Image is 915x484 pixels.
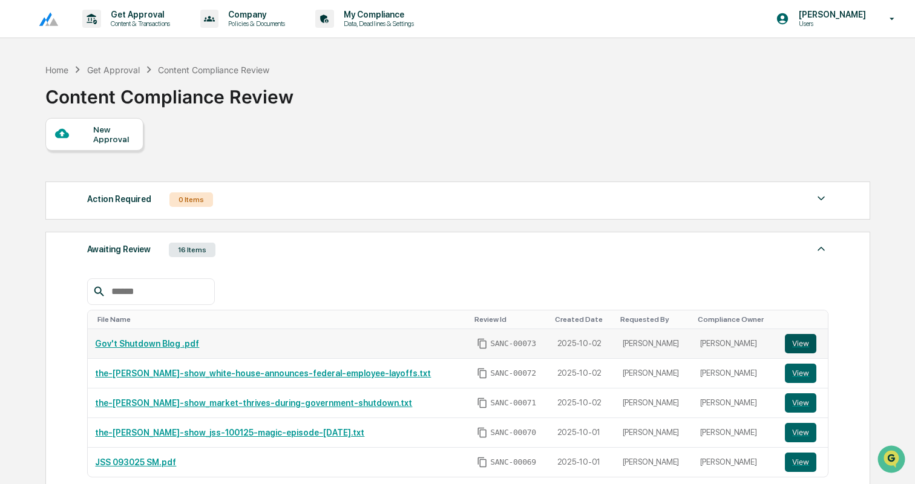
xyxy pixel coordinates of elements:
[101,10,176,19] p: Get Approval
[785,393,821,413] a: View
[490,457,536,467] span: SANC-00069
[477,427,488,438] span: Copy Id
[785,423,821,442] a: View
[169,192,213,207] div: 0 Items
[474,315,545,324] div: Toggle SortBy
[7,171,81,192] a: 🔎Data Lookup
[785,334,821,353] a: View
[100,152,150,165] span: Attestations
[218,19,291,28] p: Policies & Documents
[29,11,58,27] img: logo
[477,338,488,349] span: Copy Id
[787,315,823,324] div: Toggle SortBy
[95,368,431,378] a: the-[PERSON_NAME]-show_white-house-announces-federal-employee-layoffs.txt
[45,76,294,108] div: Content Compliance Review
[698,315,773,324] div: Toggle SortBy
[93,125,134,144] div: New Approval
[785,453,816,472] button: View
[477,457,488,468] span: Copy Id
[550,418,615,448] td: 2025-10-01
[83,148,155,169] a: 🗄️Attestations
[95,339,199,348] a: Gov't Shutdown Blog .pdf
[789,19,872,28] p: Users
[876,444,909,477] iframe: Open customer support
[615,329,693,359] td: [PERSON_NAME]
[7,148,83,169] a: 🖐️Preclearance
[41,93,198,105] div: Start new chat
[24,152,78,165] span: Preclearance
[785,393,816,413] button: View
[490,428,536,437] span: SANC-00070
[95,428,364,437] a: the-[PERSON_NAME]-show_jss-100125-magic-episode-[DATE].txt
[785,364,816,383] button: View
[490,398,536,408] span: SANC-00071
[101,19,176,28] p: Content & Transactions
[550,448,615,477] td: 2025-10-01
[615,448,693,477] td: [PERSON_NAME]
[550,359,615,388] td: 2025-10-02
[169,243,215,257] div: 16 Items
[693,359,778,388] td: [PERSON_NAME]
[334,19,420,28] p: Data, Deadlines & Settings
[12,25,220,45] p: How can we help?
[88,154,97,163] div: 🗄️
[12,93,34,114] img: 1746055101610-c473b297-6a78-478c-a979-82029cc54cd1
[490,368,536,378] span: SANC-00072
[615,388,693,418] td: [PERSON_NAME]
[789,10,872,19] p: [PERSON_NAME]
[615,418,693,448] td: [PERSON_NAME]
[477,368,488,379] span: Copy Id
[785,364,821,383] a: View
[620,315,688,324] div: Toggle SortBy
[615,359,693,388] td: [PERSON_NAME]
[12,177,22,186] div: 🔎
[218,10,291,19] p: Company
[785,334,816,353] button: View
[693,329,778,359] td: [PERSON_NAME]
[550,329,615,359] td: 2025-10-02
[95,398,412,408] a: the-[PERSON_NAME]-show_market-thrives-during-government-shutdown.txt
[555,315,611,324] div: Toggle SortBy
[87,65,140,75] div: Get Approval
[206,96,220,111] button: Start new chat
[41,105,153,114] div: We're available if you need us!
[85,204,146,214] a: Powered byPylon
[785,423,816,442] button: View
[158,65,269,75] div: Content Compliance Review
[87,191,151,207] div: Action Required
[490,339,536,348] span: SANC-00073
[693,418,778,448] td: [PERSON_NAME]
[693,388,778,418] td: [PERSON_NAME]
[12,154,22,163] div: 🖐️
[814,241,828,256] img: caret
[97,315,465,324] div: Toggle SortBy
[95,457,176,467] a: JSS 093025 SM.pdf
[120,205,146,214] span: Pylon
[550,388,615,418] td: 2025-10-02
[24,175,76,188] span: Data Lookup
[785,453,821,472] a: View
[45,65,68,75] div: Home
[334,10,420,19] p: My Compliance
[87,241,151,257] div: Awaiting Review
[693,448,778,477] td: [PERSON_NAME]
[477,397,488,408] span: Copy Id
[814,191,828,206] img: caret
